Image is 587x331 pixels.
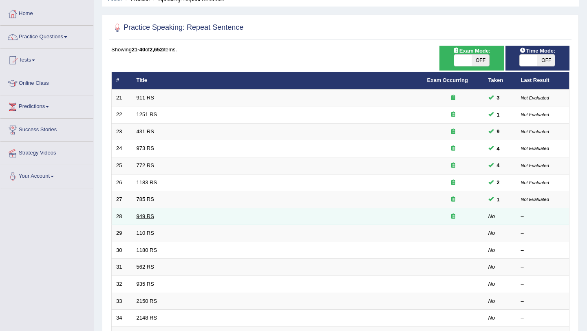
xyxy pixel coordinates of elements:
a: 1180 RS [137,247,157,253]
div: Exam occurring question [427,111,479,119]
em: No [488,298,495,304]
a: Practice Questions [0,26,93,46]
div: Exam occurring question [427,94,479,102]
h2: Practice Speaking: Repeat Sentence [111,22,243,34]
small: Not Evaluated [521,146,549,151]
b: 2,652 [150,46,163,53]
div: Exam occurring question [427,179,479,187]
a: Home [0,2,93,23]
div: – [521,213,565,221]
div: – [521,247,565,254]
em: No [488,247,495,253]
span: You can still take this question [494,178,503,187]
small: Not Evaluated [521,197,549,202]
a: 935 RS [137,281,154,287]
span: OFF [472,55,489,66]
a: Tests [0,49,93,69]
td: 24 [112,140,132,157]
a: 110 RS [137,230,154,236]
small: Not Evaluated [521,129,549,134]
a: 949 RS [137,213,154,219]
span: Time Mode: [516,46,558,55]
div: Exam occurring question [427,213,479,221]
small: Not Evaluated [521,95,549,100]
div: Show exams occurring in exams [439,46,503,71]
a: Success Stories [0,119,93,139]
span: You can still take this question [494,195,503,204]
div: Exam occurring question [427,128,479,136]
td: 31 [112,259,132,276]
td: 32 [112,276,132,293]
small: Not Evaluated [521,112,549,117]
th: Last Result [516,72,569,89]
td: 21 [112,89,132,106]
span: You can still take this question [494,127,503,136]
a: 772 RS [137,162,154,168]
span: OFF [537,55,555,66]
span: You can still take this question [494,93,503,102]
div: – [521,314,565,322]
a: Exam Occurring [427,77,468,83]
a: 1183 RS [137,179,157,185]
td: 23 [112,123,132,140]
td: 25 [112,157,132,174]
small: Not Evaluated [521,180,549,185]
span: You can still take this question [494,161,503,170]
em: No [488,281,495,287]
em: No [488,213,495,219]
a: 562 RS [137,264,154,270]
a: Strategy Videos [0,142,93,162]
a: Your Account [0,165,93,185]
b: 21-40 [132,46,145,53]
td: 34 [112,310,132,327]
a: 431 RS [137,128,154,135]
div: Exam occurring question [427,145,479,152]
div: – [521,229,565,237]
em: No [488,315,495,321]
td: 33 [112,293,132,310]
th: Title [132,72,423,89]
span: You can still take this question [494,144,503,153]
a: 785 RS [137,196,154,202]
div: Exam occurring question [427,162,479,170]
div: – [521,298,565,305]
td: 29 [112,225,132,242]
a: 2148 RS [137,315,157,321]
td: 28 [112,208,132,225]
span: Exam Mode: [450,46,494,55]
td: 27 [112,191,132,208]
small: Not Evaluated [521,163,549,168]
a: 911 RS [137,95,154,101]
th: # [112,72,132,89]
div: – [521,280,565,288]
td: 22 [112,106,132,124]
a: 1251 RS [137,111,157,117]
a: 973 RS [137,145,154,151]
div: – [521,263,565,271]
em: No [488,264,495,270]
a: 2150 RS [137,298,157,304]
td: 30 [112,242,132,259]
a: Predictions [0,95,93,116]
em: No [488,230,495,236]
div: Exam occurring question [427,196,479,203]
div: Showing of items. [111,46,569,53]
td: 26 [112,174,132,191]
th: Taken [484,72,516,89]
span: You can still take this question [494,110,503,119]
a: Online Class [0,72,93,93]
